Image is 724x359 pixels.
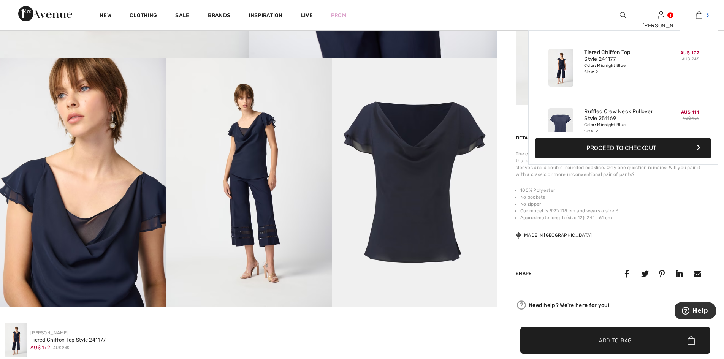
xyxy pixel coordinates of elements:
span: AU$ 245 [53,345,69,351]
a: 3 [680,11,718,20]
span: 3 [706,12,709,19]
img: search the website [620,11,626,20]
span: Add to Bag [599,336,632,344]
li: No pockets [520,194,706,201]
s: AU$ 245 [682,57,699,62]
div: Need help? We're here for you! [516,299,706,311]
img: 1ère Avenue [18,6,72,21]
div: Made in [GEOGRAPHIC_DATA] [516,232,592,239]
a: [PERSON_NAME] [30,330,68,335]
span: Share [516,271,532,276]
span: Inspiration [249,12,282,20]
a: Sign In [658,11,664,19]
a: Live [301,11,313,19]
img: My Bag [696,11,702,20]
div: Details [516,131,537,145]
a: Brands [208,12,231,20]
div: [PERSON_NAME] [642,22,680,30]
img: Bag.svg [688,336,695,345]
a: Clothing [130,12,157,20]
button: Proceed to Checkout [535,138,711,158]
li: 100% Polyester [520,187,706,194]
span: AU$ 172 [30,345,50,350]
li: Our model is 5'9"/175 cm and wears a size 6. [520,207,706,214]
li: No zipper [520,201,706,207]
img: Tiered Chiffon Top Style 241177 [548,49,573,87]
img: Tiered Chiffon Top Style 241177. 4 [166,58,331,307]
span: AU$ 111 [681,109,699,115]
a: Prom [331,11,346,19]
div: Color: Midnight Blue Size: 2 [584,122,659,134]
button: Add to Bag [520,327,710,354]
s: AU$ 159 [683,116,699,121]
img: Tiered Chiffon Top Style 241177. 5 [332,58,497,307]
img: My Info [658,11,664,20]
img: Tiered Chiffon Top Style 241177 [5,323,27,357]
h3: Shoppers also bought [41,320,683,330]
img: Ruffled Crew Neck Pullover Style 251169 [548,108,573,146]
a: Ruffled Crew Neck Pullover Style 251169 [584,108,659,122]
a: New [100,12,111,20]
a: Tiered Chiffon Top Style 241177 [584,49,659,63]
a: Sale [175,12,189,20]
div: The chiffon that this [PERSON_NAME] top is made from boasts a delicate shimmer that elevates the ... [516,150,706,178]
div: Color: Midnight Blue Size: 2 [584,63,659,75]
div: Tiered Chiffon Top Style 241177 [30,336,106,344]
span: AU$ 172 [680,50,699,55]
li: Approximate length (size 12): 24" - 61 cm [520,214,706,221]
iframe: Opens a widget where you can find more information [675,302,716,321]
